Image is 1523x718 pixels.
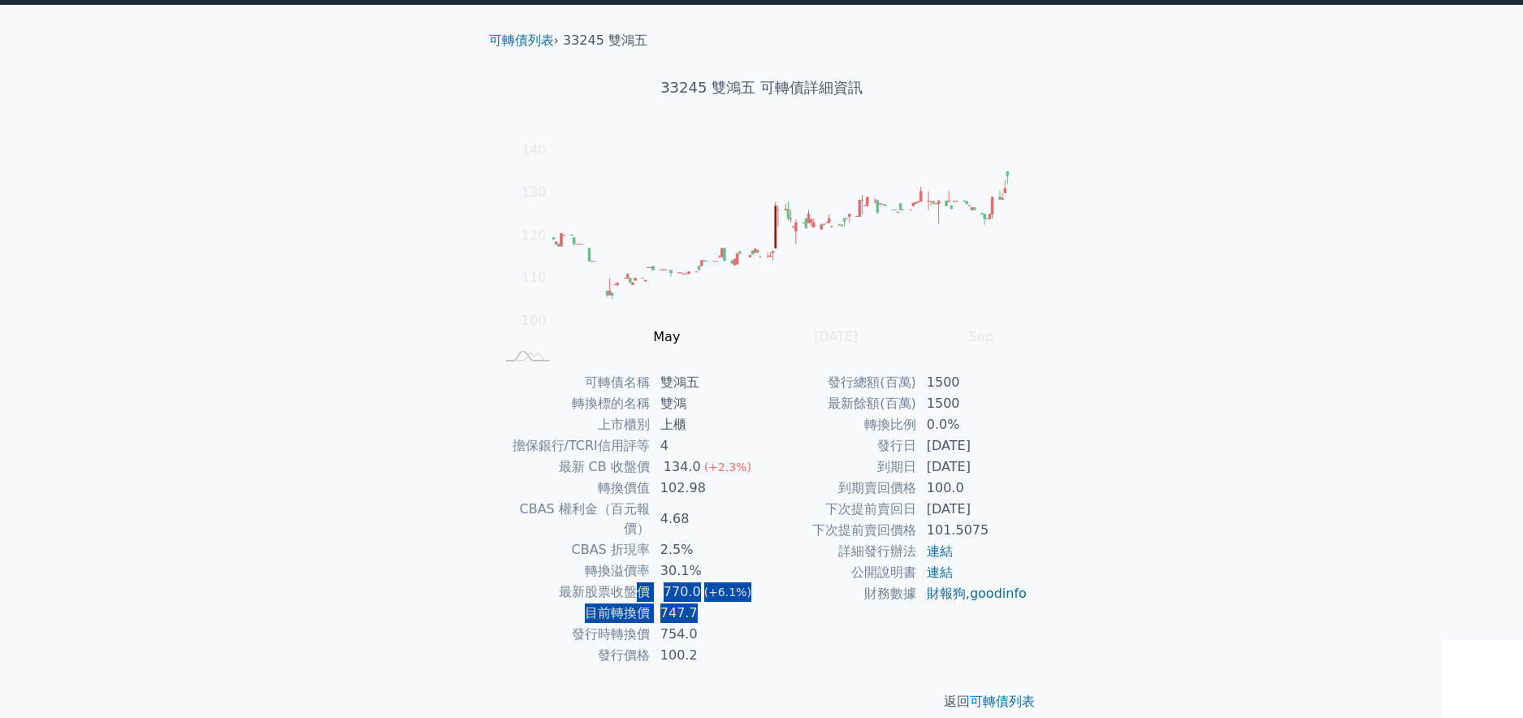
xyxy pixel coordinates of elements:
[917,478,1028,499] td: 100.0
[521,227,547,243] tspan: 120
[704,586,751,599] span: (+6.1%)
[521,184,547,200] tspan: 130
[489,31,559,50] li: ›
[495,414,651,435] td: 上市櫃別
[917,435,1028,456] td: [DATE]
[495,624,651,645] td: 發行時轉換價
[495,645,651,666] td: 發行價格
[521,313,547,328] tspan: 100
[917,393,1028,414] td: 1500
[762,499,917,520] td: 下次提前賣回日
[513,142,1033,344] g: Chart
[651,393,762,414] td: 雙鴻
[927,586,966,601] a: 財報狗
[970,586,1027,601] a: goodinfo
[495,582,651,603] td: 最新股票收盤價
[495,435,651,456] td: 擔保銀行/TCRI信用評等
[917,583,1028,604] td: ,
[521,270,547,285] tspan: 110
[495,603,651,624] td: 目前轉換價
[969,329,993,344] tspan: Sep
[653,329,680,344] tspan: May
[495,539,651,560] td: CBAS 折現率
[704,461,751,474] span: (+2.3%)
[651,499,762,539] td: 4.68
[762,372,917,393] td: 發行總額(百萬)
[495,560,651,582] td: 轉換溢價率
[762,478,917,499] td: 到期賣回價格
[762,456,917,478] td: 到期日
[660,457,704,477] div: 134.0
[651,539,762,560] td: 2.5%
[521,142,547,158] tspan: 140
[762,435,917,456] td: 發行日
[495,456,651,478] td: 最新 CB 收盤價
[1442,640,1523,718] iframe: Chat Widget
[651,560,762,582] td: 30.1%
[495,372,651,393] td: 可轉債名稱
[917,499,1028,520] td: [DATE]
[651,624,762,645] td: 754.0
[917,414,1028,435] td: 0.0%
[651,435,762,456] td: 4
[552,171,1008,300] g: Series
[651,645,762,666] td: 100.2
[660,582,704,602] div: 770.0
[917,456,1028,478] td: [DATE]
[762,583,917,604] td: 財務數據
[495,499,651,539] td: CBAS 權利金（百元報價）
[917,520,1028,541] td: 101.5075
[1442,640,1523,718] div: 聊天小工具
[476,692,1048,712] p: 返回
[563,31,647,50] li: 33245 雙鴻五
[927,543,953,559] a: 連結
[651,478,762,499] td: 102.98
[476,76,1048,99] h1: 33245 雙鴻五 可轉債詳細資訊
[762,562,917,583] td: 公開說明書
[651,603,762,624] td: 747.7
[495,393,651,414] td: 轉換標的名稱
[651,372,762,393] td: 雙鴻五
[927,564,953,580] a: 連結
[762,414,917,435] td: 轉換比例
[970,694,1035,709] a: 可轉債列表
[917,372,1028,393] td: 1500
[495,478,651,499] td: 轉換價值
[762,541,917,562] td: 詳細發行辦法
[762,520,917,541] td: 下次提前賣回價格
[489,32,554,48] a: 可轉債列表
[814,329,858,344] tspan: [DATE]
[762,393,917,414] td: 最新餘額(百萬)
[651,414,762,435] td: 上櫃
